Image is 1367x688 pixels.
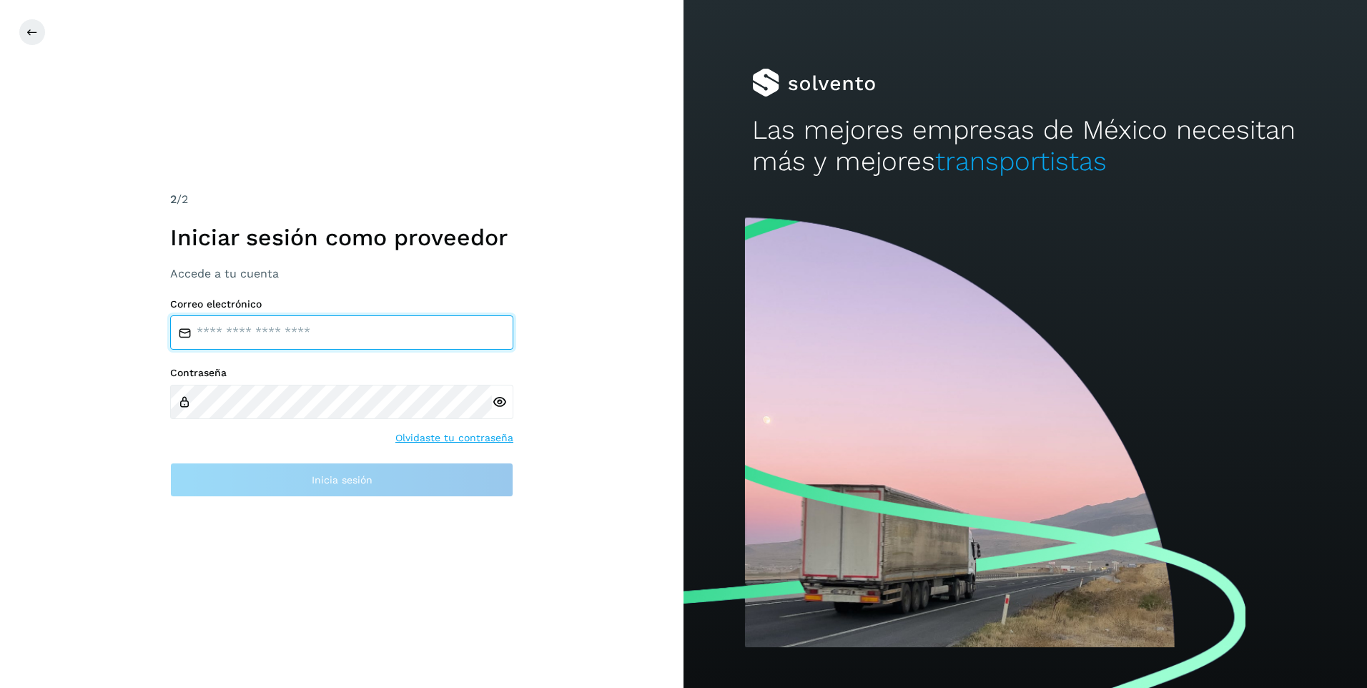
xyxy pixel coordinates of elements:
span: Inicia sesión [312,475,372,485]
div: /2 [170,191,513,208]
a: Olvidaste tu contraseña [395,431,513,446]
h2: Las mejores empresas de México necesitan más y mejores [752,114,1299,178]
h3: Accede a tu cuenta [170,267,513,280]
h1: Iniciar sesión como proveedor [170,224,513,251]
span: 2 [170,192,177,206]
button: Inicia sesión [170,463,513,497]
label: Contraseña [170,367,513,379]
label: Correo electrónico [170,298,513,310]
span: transportistas [935,146,1107,177]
